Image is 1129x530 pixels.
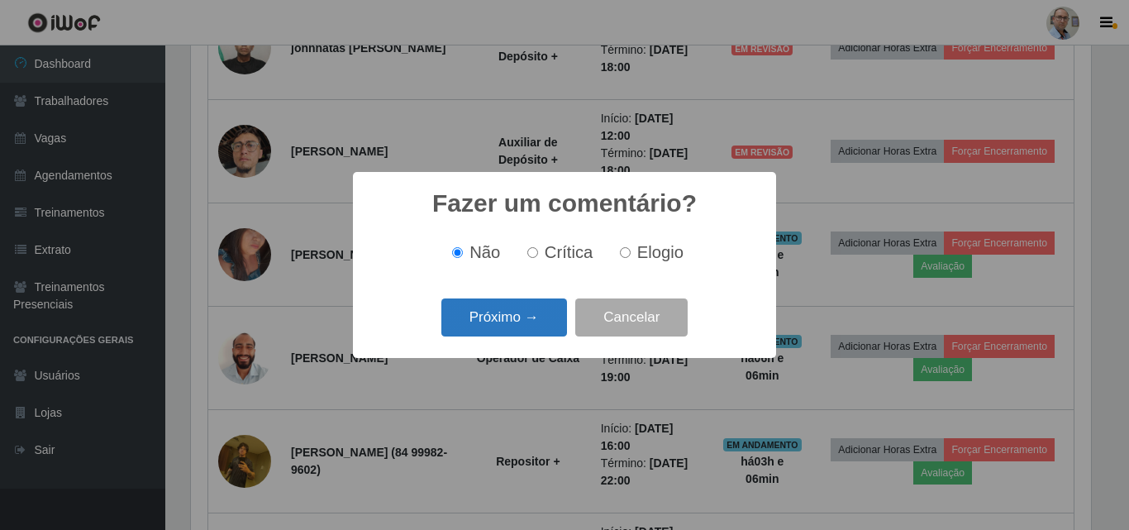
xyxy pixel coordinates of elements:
[469,243,500,261] span: Não
[432,189,697,218] h2: Fazer um comentário?
[637,243,684,261] span: Elogio
[545,243,593,261] span: Crítica
[575,298,688,337] button: Cancelar
[452,247,463,258] input: Não
[441,298,567,337] button: Próximo →
[620,247,631,258] input: Elogio
[527,247,538,258] input: Crítica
